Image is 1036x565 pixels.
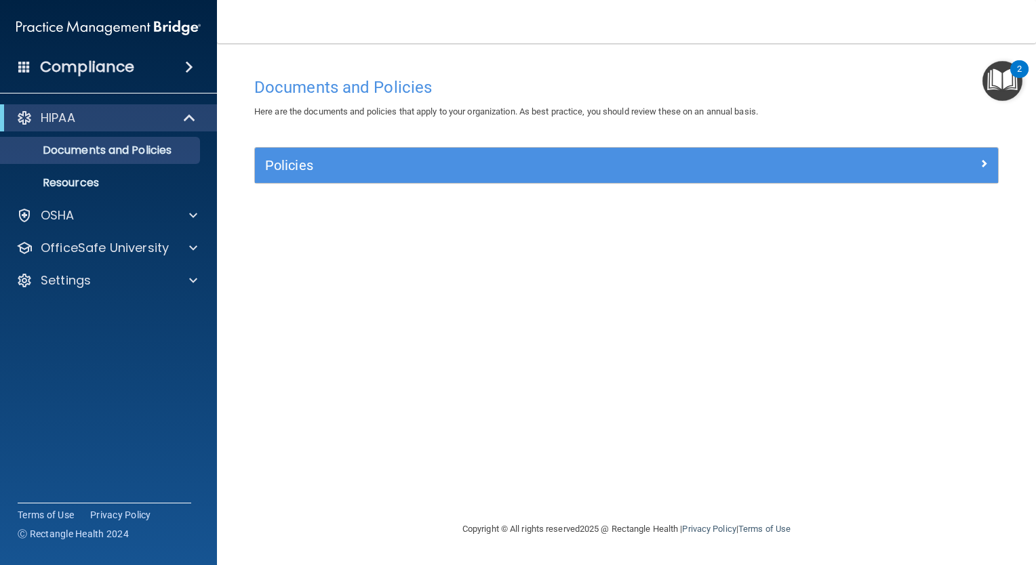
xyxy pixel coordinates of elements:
a: Policies [265,154,988,176]
span: Ⓒ Rectangle Health 2024 [18,527,129,541]
div: 2 [1017,69,1022,87]
img: PMB logo [16,14,201,41]
p: Documents and Policies [9,144,194,157]
a: Terms of Use [18,508,74,522]
a: HIPAA [16,110,197,126]
h4: Documents and Policies [254,79,999,96]
p: HIPAA [41,110,75,126]
a: Settings [16,272,197,289]
a: OfficeSafe University [16,240,197,256]
div: Copyright © All rights reserved 2025 @ Rectangle Health | | [379,507,874,551]
iframe: Drift Widget Chat Controller [802,469,1020,523]
a: Privacy Policy [90,508,151,522]
h5: Policies [265,158,802,173]
a: Terms of Use [738,524,791,534]
h4: Compliance [40,58,134,77]
a: Privacy Policy [682,524,736,534]
p: Settings [41,272,91,289]
a: OSHA [16,207,197,224]
button: Open Resource Center, 2 new notifications [982,61,1022,101]
span: Here are the documents and policies that apply to your organization. As best practice, you should... [254,106,758,117]
p: OfficeSafe University [41,240,169,256]
p: Resources [9,176,194,190]
p: OSHA [41,207,75,224]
